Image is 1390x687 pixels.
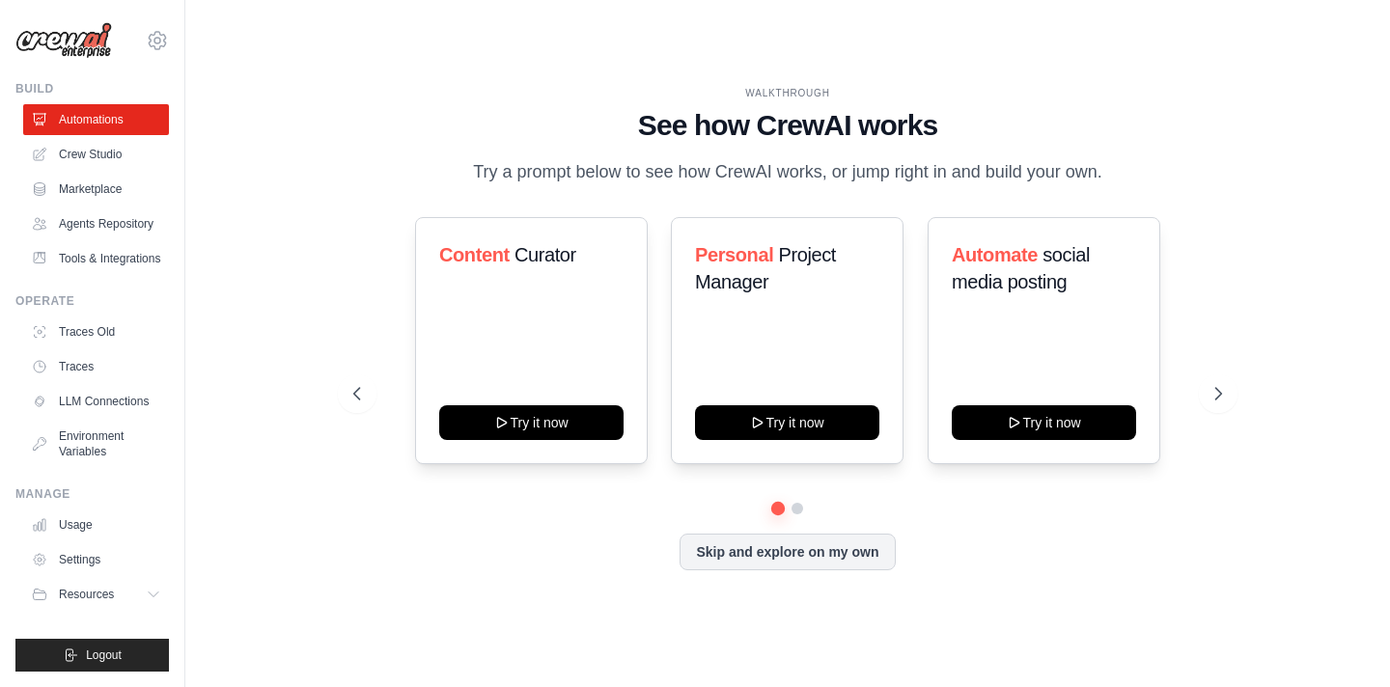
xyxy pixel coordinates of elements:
img: Logo [15,22,112,59]
p: Try a prompt below to see how CrewAI works, or jump right in and build your own. [463,158,1112,186]
span: Personal [695,244,773,265]
a: Environment Variables [23,421,169,467]
span: Content [439,244,510,265]
div: WALKTHROUGH [353,86,1221,100]
div: Build [15,81,169,96]
button: Skip and explore on my own [680,534,895,570]
button: Try it now [695,405,879,440]
a: Marketplace [23,174,169,205]
h1: See how CrewAI works [353,108,1221,143]
span: Logout [86,647,122,663]
a: Usage [23,509,169,540]
a: Traces Old [23,316,169,347]
div: Operate [15,293,169,309]
span: Automate [952,244,1038,265]
span: Curator [514,244,576,265]
button: Logout [15,639,169,672]
div: Manage [15,486,169,502]
a: LLM Connections [23,386,169,417]
span: social media posting [952,244,1090,292]
a: Traces [23,351,169,382]
a: Settings [23,544,169,575]
a: Automations [23,104,169,135]
span: Resources [59,587,114,602]
a: Tools & Integrations [23,243,169,274]
button: Resources [23,579,169,610]
a: Agents Repository [23,208,169,239]
iframe: Chat Widget [1293,594,1390,687]
button: Try it now [439,405,624,440]
a: Crew Studio [23,139,169,170]
button: Try it now [952,405,1136,440]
